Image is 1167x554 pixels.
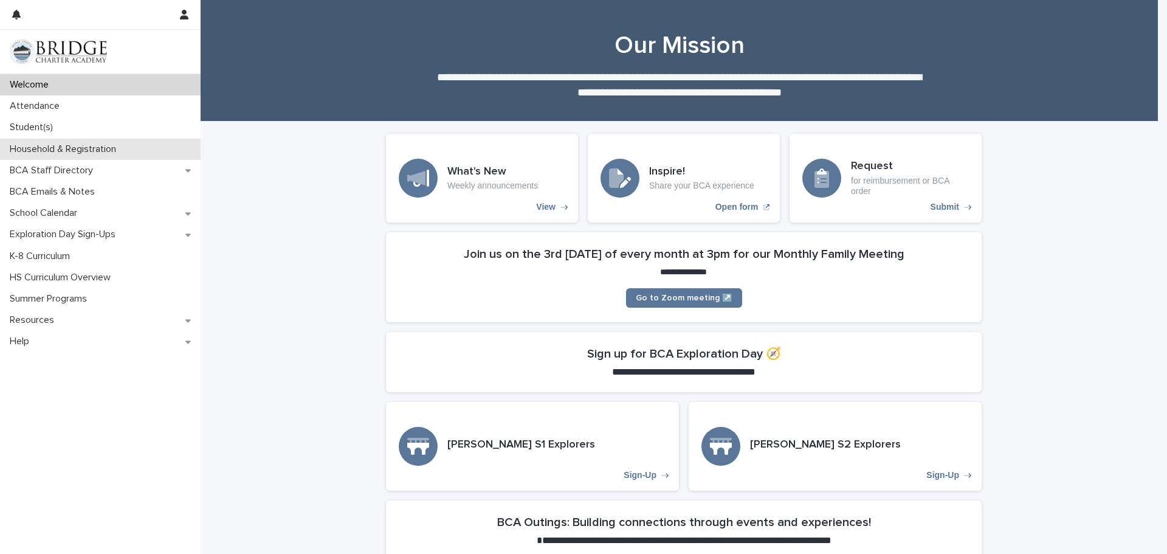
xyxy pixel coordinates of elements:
[750,438,901,452] h3: [PERSON_NAME] S2 Explorers
[5,79,58,91] p: Welcome
[447,181,538,191] p: Weekly announcements
[926,470,959,480] p: Sign-Up
[5,336,39,347] p: Help
[10,40,107,64] img: V1C1m3IdTEidaUdm9Hs0
[588,134,780,223] a: Open form
[5,251,80,262] p: K-8 Curriculum
[386,402,679,491] a: Sign-Up
[931,202,959,212] p: Submit
[5,314,64,326] p: Resources
[587,347,781,361] h2: Sign up for BCA Exploration Day 🧭
[5,144,126,155] p: Household & Registration
[715,202,759,212] p: Open form
[5,293,97,305] p: Summer Programs
[851,176,969,196] p: for reimbursement or BCA order
[649,181,754,191] p: Share your BCA experience
[5,207,87,219] p: School Calendar
[5,165,103,176] p: BCA Staff Directory
[447,438,595,452] h3: [PERSON_NAME] S1 Explorers
[5,122,63,133] p: Student(s)
[624,470,656,480] p: Sign-Up
[5,100,69,112] p: Attendance
[626,288,742,308] a: Go to Zoom meeting ↗️
[851,160,969,173] h3: Request
[5,229,125,240] p: Exploration Day Sign-Ups
[5,186,105,198] p: BCA Emails & Notes
[382,31,977,60] h1: Our Mission
[464,247,904,261] h2: Join us on the 3rd [DATE] of every month at 3pm for our Monthly Family Meeting
[636,294,732,302] span: Go to Zoom meeting ↗️
[649,165,754,179] h3: Inspire!
[447,165,538,179] h3: What's New
[5,272,120,283] p: HS Curriculum Overview
[386,134,578,223] a: View
[790,134,982,223] a: Submit
[497,515,871,530] h2: BCA Outings: Building connections through events and experiences!
[689,402,982,491] a: Sign-Up
[536,202,556,212] p: View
